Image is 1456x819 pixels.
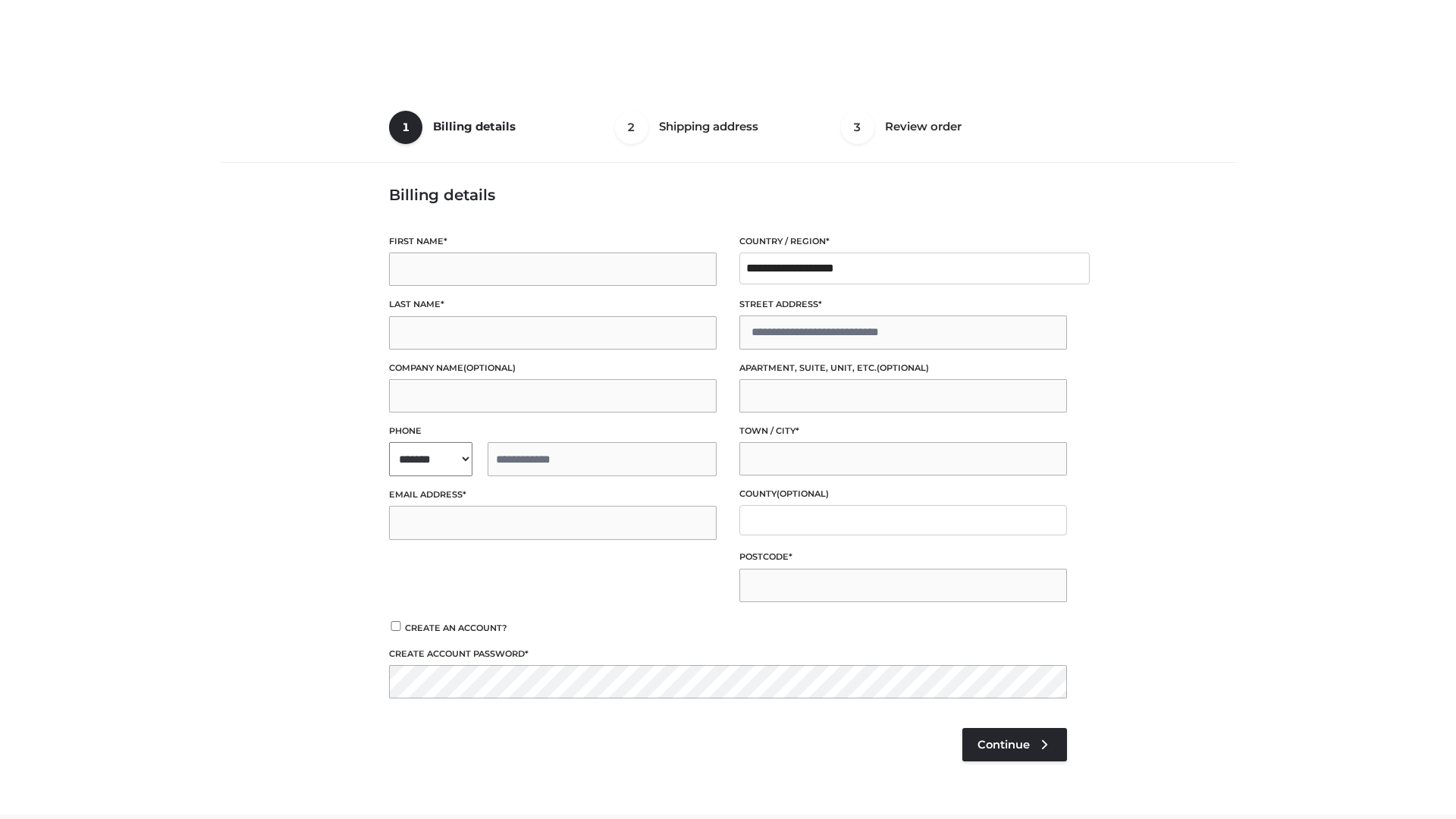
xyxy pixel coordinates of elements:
label: Apartment, suite, unit, etc. [739,361,1067,375]
label: Phone [389,424,717,438]
span: Continue [977,738,1030,752]
label: Street address [739,297,1067,312]
input: Create an account? [389,621,403,631]
label: First name [389,234,717,249]
label: Town / City [739,424,1067,438]
a: Continue [962,728,1067,761]
label: Email address [389,488,717,502]
span: Shipping address [659,119,758,133]
span: 3 [841,111,874,144]
label: Company name [389,361,717,375]
h3: Billing details [389,186,1067,204]
span: Review order [885,119,962,133]
label: Last name [389,297,717,312]
span: (optional) [463,362,516,373]
label: Postcode [739,550,1067,564]
label: Create account password [389,647,1067,661]
span: (optional) [877,362,929,373]
span: 2 [615,111,648,144]
label: Country / Region [739,234,1067,249]
span: (optional) [777,488,829,499]
span: Create an account? [405,623,507,633]
label: County [739,487,1067,501]
span: 1 [389,111,422,144]
span: Billing details [433,119,516,133]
